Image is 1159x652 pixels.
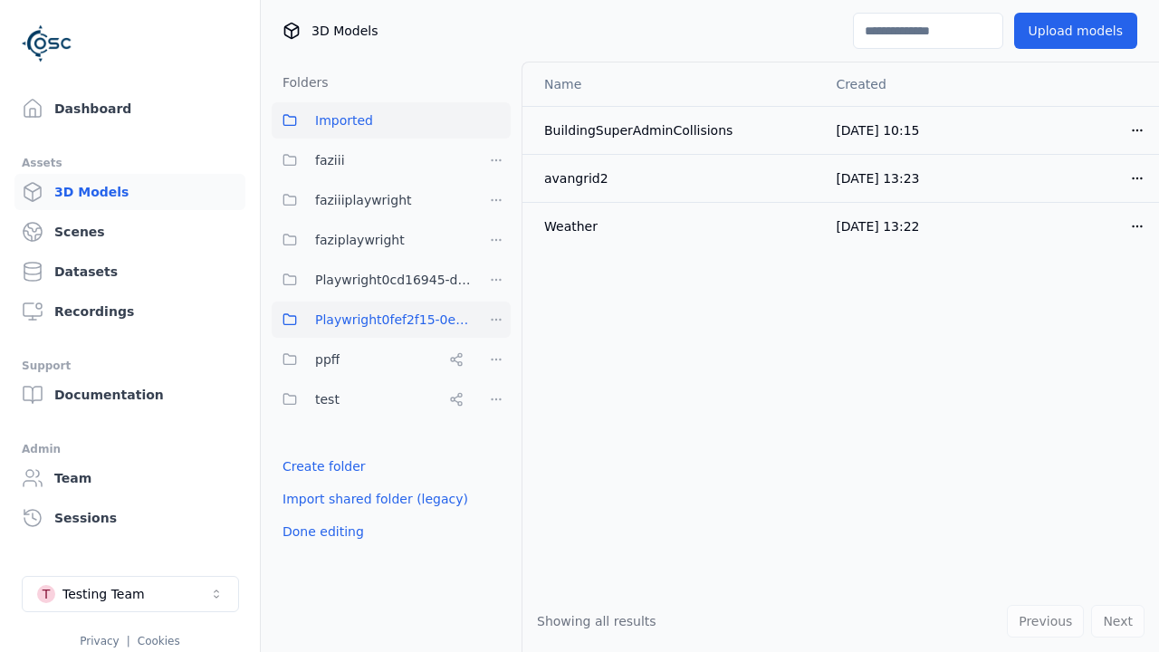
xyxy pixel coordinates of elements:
th: Name [522,62,821,106]
a: Privacy [80,635,119,647]
button: faziii [272,142,471,178]
a: Team [14,460,245,496]
a: Datasets [14,254,245,290]
div: BuildingSuperAdminCollisions [544,121,807,139]
div: Weather [544,217,807,235]
div: Admin [22,438,238,460]
a: 3D Models [14,174,245,210]
div: T [37,585,55,603]
button: ppff [272,341,471,378]
span: Showing all results [537,614,656,628]
button: Select a workspace [22,576,239,612]
button: Imported [272,102,511,139]
span: faziiiplaywright [315,189,412,211]
span: Playwright0cd16945-d24c-45f9-a8ba-c74193e3fd84 [315,269,471,291]
span: [DATE] 13:22 [836,219,919,234]
a: Create folder [283,457,366,475]
span: test [315,388,340,410]
span: | [127,635,130,647]
button: faziiiplaywright [272,182,471,218]
button: Playwright0fef2f15-0e19-4882-8095-7b7999ac9754 [272,302,471,338]
div: Testing Team [62,585,145,603]
span: 3D Models [311,22,378,40]
a: Recordings [14,293,245,330]
div: Assets [22,152,238,174]
div: Support [22,355,238,377]
th: Created [821,62,991,106]
button: Playwright0cd16945-d24c-45f9-a8ba-c74193e3fd84 [272,262,471,298]
span: faziplaywright [315,229,405,251]
span: ppff [315,349,340,370]
div: avangrid2 [544,169,807,187]
button: faziplaywright [272,222,471,258]
a: Dashboard [14,91,245,127]
span: Playwright0fef2f15-0e19-4882-8095-7b7999ac9754 [315,309,471,331]
button: Import shared folder (legacy) [272,483,479,515]
a: Import shared folder (legacy) [283,490,468,508]
a: Scenes [14,214,245,250]
span: Imported [315,110,373,131]
a: Documentation [14,377,245,413]
a: Sessions [14,500,245,536]
button: Create folder [272,450,377,483]
a: Cookies [138,635,180,647]
img: Logo [22,18,72,69]
button: test [272,381,471,417]
h3: Folders [272,73,329,91]
button: Upload models [1014,13,1137,49]
span: [DATE] 13:23 [836,171,919,186]
span: [DATE] 10:15 [836,123,919,138]
span: faziii [315,149,345,171]
button: Done editing [272,515,375,548]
